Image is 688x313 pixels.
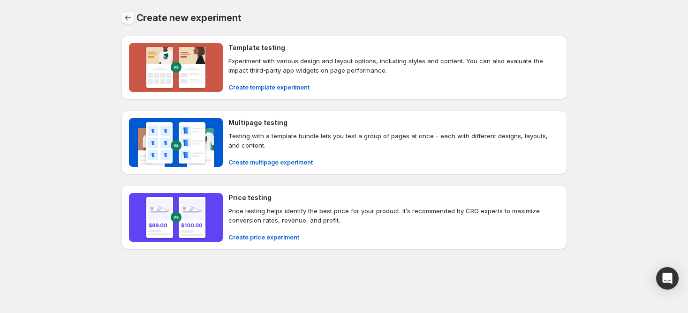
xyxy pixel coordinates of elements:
h4: Multipage testing [228,118,287,127]
p: Price testing helps identify the best price for your product. It’s recommended by CRO experts to ... [228,206,559,225]
button: Create template experiment [223,80,315,95]
button: Create multipage experiment [223,155,318,170]
h4: Price testing [228,193,272,202]
img: Template testing [129,43,223,92]
span: Create template experiment [228,82,310,92]
p: Testing with a template bundle lets you test a group of pages at once - each with different desig... [228,131,559,150]
img: Price testing [129,193,223,242]
span: Create price experiment [228,232,299,242]
span: Create new experiment [136,12,242,23]
button: Back [121,11,135,24]
span: Create multipage experiment [228,157,313,167]
p: Experiment with various design and layout options, including styles and content. You can also eva... [228,56,559,75]
img: Multipage testing [129,118,223,167]
button: Create price experiment [223,230,305,245]
h4: Template testing [228,43,285,52]
div: Open Intercom Messenger [656,267,679,290]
